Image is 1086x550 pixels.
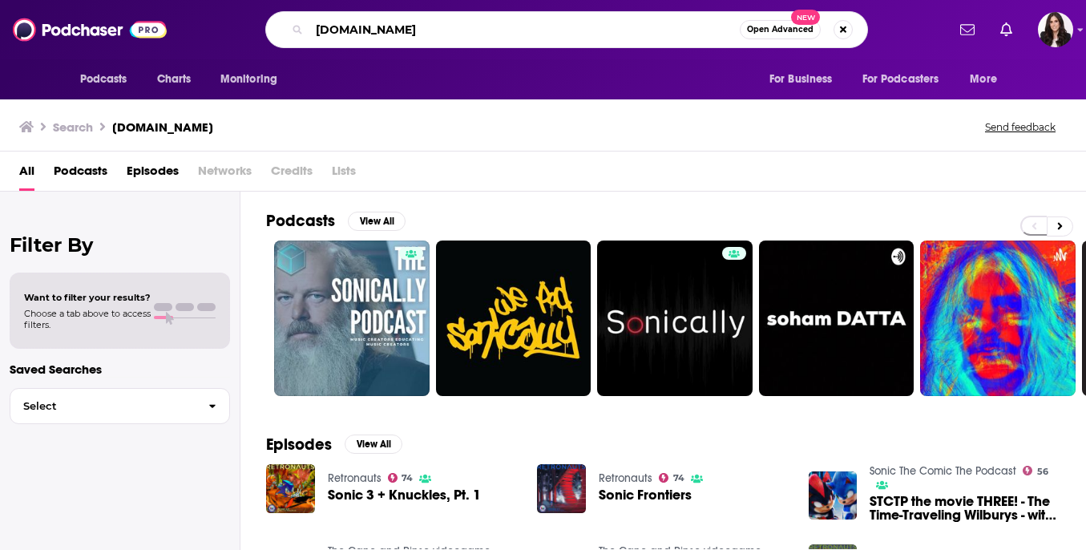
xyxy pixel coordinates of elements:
span: STCTP the movie THREE! - The Time-Traveling Wilburys - with [PERSON_NAME]! [870,495,1060,522]
h2: Episodes [266,435,332,455]
img: Sonic Frontiers [537,464,586,513]
span: Want to filter your results? [24,292,151,303]
span: For Podcasters [862,68,939,91]
span: Monitoring [220,68,277,91]
button: Show profile menu [1038,12,1073,47]
button: Send feedback [980,120,1060,134]
img: Podchaser - Follow, Share and Rate Podcasts [13,14,167,45]
a: 56 [1023,466,1048,475]
span: Charts [157,68,192,91]
a: Show notifications dropdown [994,16,1019,43]
a: STCTP the movie THREE! - The Time-Traveling Wilburys - with Jehan! [870,495,1060,522]
a: Sonic The Comic The Podcast [870,464,1016,478]
span: 74 [402,475,413,482]
input: Search podcasts, credits, & more... [309,17,740,42]
span: 56 [1037,468,1048,475]
span: Select [10,401,196,411]
a: Sonic 3 + Knuckles, Pt. 1 [328,488,481,502]
a: 74 [659,473,684,483]
button: open menu [69,64,148,95]
a: EpisodesView All [266,435,402,455]
span: Choose a tab above to access filters. [24,308,151,330]
a: Sonic Frontiers [599,488,692,502]
a: Retronauts [328,471,382,485]
span: 74 [673,475,684,482]
h2: Filter By [10,233,230,257]
img: STCTP the movie THREE! - The Time-Traveling Wilburys - with Jehan! [809,471,858,520]
span: Open Advanced [747,26,813,34]
span: Credits [271,158,313,191]
span: Lists [332,158,356,191]
span: More [970,68,997,91]
button: open menu [758,64,853,95]
span: New [791,10,820,25]
a: Podcasts [54,158,107,191]
a: 74 [388,473,414,483]
span: Networks [198,158,252,191]
a: Charts [147,64,201,95]
p: Saved Searches [10,362,230,377]
img: User Profile [1038,12,1073,47]
button: open menu [959,64,1017,95]
button: View All [348,212,406,231]
button: open menu [852,64,963,95]
span: For Business [769,68,833,91]
a: PodcastsView All [266,211,406,231]
h2: Podcasts [266,211,335,231]
h3: Search [53,119,93,135]
a: Show notifications dropdown [954,16,981,43]
a: Episodes [127,158,179,191]
span: Podcasts [80,68,127,91]
a: All [19,158,34,191]
button: Open AdvancedNew [740,20,821,39]
div: Search podcasts, credits, & more... [265,11,868,48]
h3: [DOMAIN_NAME] [112,119,213,135]
span: Logged in as RebeccaShapiro [1038,12,1073,47]
a: Retronauts [599,471,652,485]
img: Sonic 3 + Knuckles, Pt. 1 [266,464,315,513]
button: open menu [209,64,298,95]
button: View All [345,435,402,454]
button: Select [10,388,230,424]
